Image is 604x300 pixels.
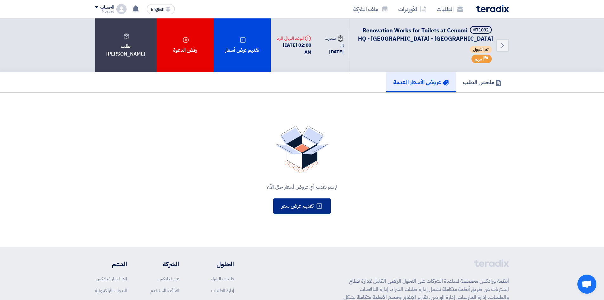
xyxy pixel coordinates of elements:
div: رفض الدعوة [157,18,214,72]
img: Teradix logo [476,5,509,12]
span: تقديم عرض سعر [282,202,314,210]
li: الدعم [95,259,127,269]
div: Moayad [95,10,114,13]
img: No Quotations Found! [276,126,328,173]
h5: عروض الأسعار المقدمة [393,78,449,86]
div: لم يتم تقديم أي عروض أسعار حتى الآن [103,183,501,191]
a: الطلبات [432,2,468,17]
div: تقديم عرض أسعار [214,18,271,72]
a: طلبات الشراء [211,275,234,282]
button: English [147,4,175,14]
div: الحساب [100,5,114,10]
li: الحلول [198,259,234,269]
a: ملخص الطلب [456,72,509,92]
a: Open chat [577,275,596,294]
div: الموعد النهائي للرد [276,35,311,42]
h5: ملخص الطلب [463,78,502,86]
button: تقديم عرض سعر [273,198,331,214]
a: الندوات الإلكترونية [95,287,127,294]
a: لماذا تختار تيرادكس [96,275,127,282]
div: طلب [PERSON_NAME] [95,18,157,72]
a: عن تيرادكس [158,275,179,282]
a: عروض الأسعار المقدمة [386,72,456,92]
span: مهم [475,56,482,62]
a: الأوردرات [393,2,432,17]
a: إدارة الطلبات [211,287,234,294]
a: اتفاقية المستخدم [150,287,179,294]
div: صدرت في [321,35,343,48]
div: [DATE] [321,48,343,56]
span: Renovation Works for Toilets at Cenomi HQ - [GEOGRAPHIC_DATA] - [GEOGRAPHIC_DATA] [358,26,493,43]
h5: Renovation Works for Toilets at Cenomi HQ - U Walk - Riyadh [357,26,493,43]
span: تم القبول [470,46,492,53]
li: الشركة [146,259,179,269]
a: ملف الشركة [348,2,393,17]
div: #71092 [473,28,489,32]
div: [DATE] 02:00 AM [276,42,311,56]
img: profile_test.png [116,4,127,14]
span: English [151,7,164,12]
